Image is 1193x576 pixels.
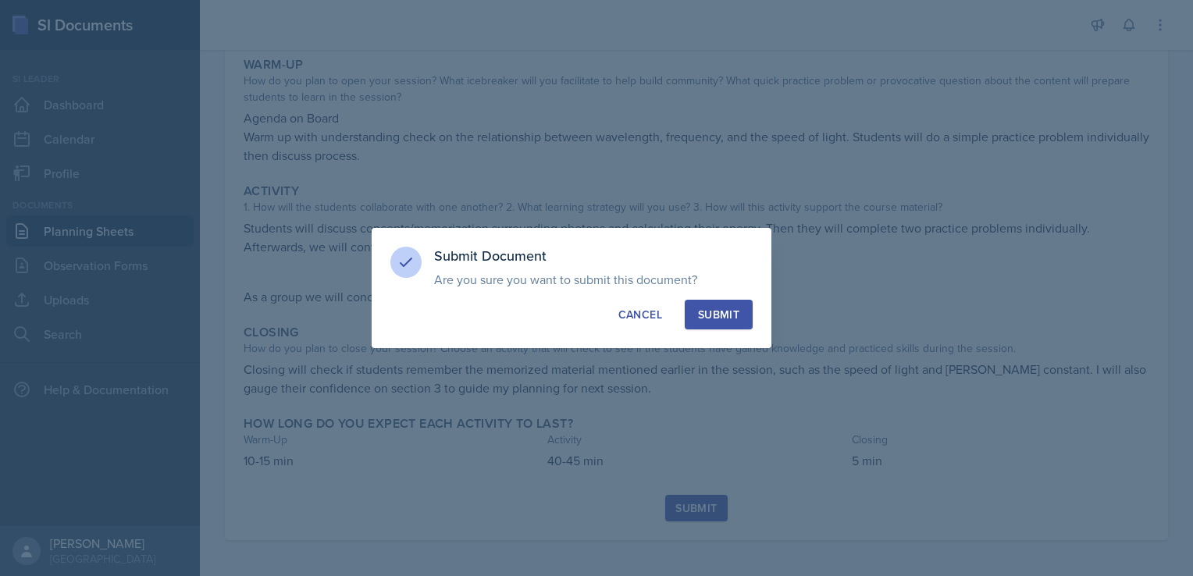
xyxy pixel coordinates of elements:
[685,300,753,329] button: Submit
[698,307,739,322] div: Submit
[618,307,662,322] div: Cancel
[434,272,753,287] p: Are you sure you want to submit this document?
[605,300,675,329] button: Cancel
[434,247,753,265] h3: Submit Document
